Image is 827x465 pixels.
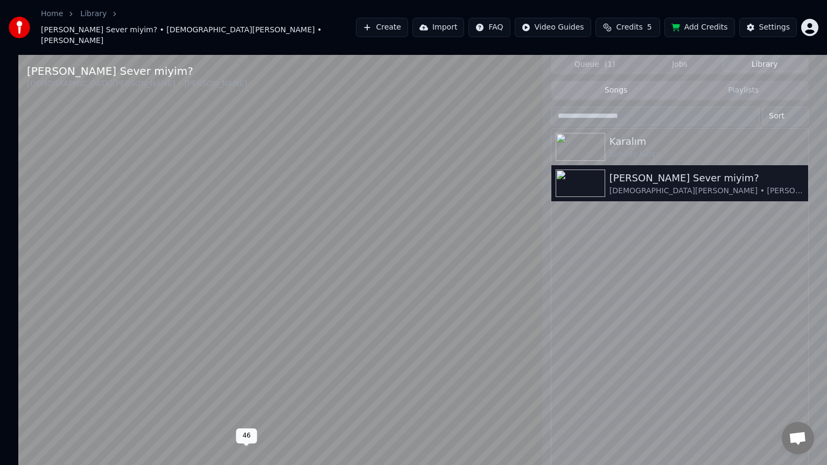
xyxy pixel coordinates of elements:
[412,18,464,37] button: Import
[41,9,356,46] nav: breadcrumb
[41,9,63,19] a: Home
[9,17,30,38] img: youka
[739,18,797,37] button: Settings
[552,57,637,72] button: Queue
[41,25,356,46] span: [PERSON_NAME] Sever miyim? • [DEMOGRAPHIC_DATA][PERSON_NAME] • [PERSON_NAME]
[609,186,804,196] div: [DEMOGRAPHIC_DATA][PERSON_NAME] • [PERSON_NAME]
[722,57,807,72] button: Library
[609,134,804,149] div: Karalım
[552,82,680,98] button: Songs
[595,18,660,37] button: Credits5
[679,82,807,98] button: Playlists
[468,18,510,37] button: FAQ
[759,22,790,33] div: Settings
[769,111,784,122] span: Sort
[27,64,247,79] div: [PERSON_NAME] Sever miyim?
[80,9,107,19] a: Library
[356,18,408,37] button: Create
[609,149,804,160] div: Kubilay Karça
[605,59,615,70] span: ( 1 )
[616,22,642,33] span: Credits
[609,171,804,186] div: [PERSON_NAME] Sever miyim?
[664,18,735,37] button: Add Credits
[782,422,814,454] a: Açık sohbet
[515,18,591,37] button: Video Guides
[647,22,652,33] span: 5
[27,79,247,89] div: [DEMOGRAPHIC_DATA][PERSON_NAME] • [PERSON_NAME]
[236,428,257,443] div: 46
[637,57,723,72] button: Jobs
